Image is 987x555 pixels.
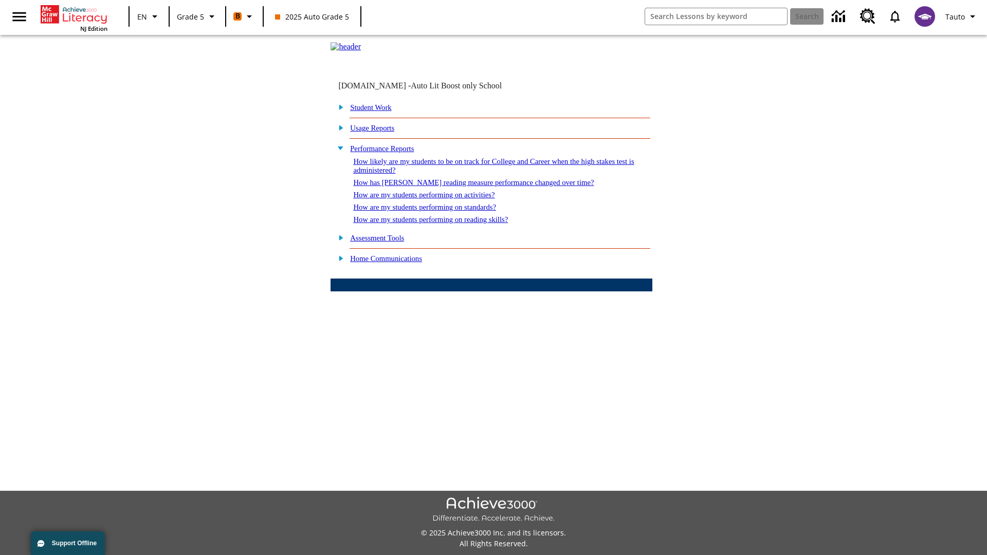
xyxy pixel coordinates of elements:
[350,103,391,112] a: Student Work
[333,102,344,112] img: plus.gif
[333,233,344,242] img: plus.gif
[331,42,361,51] img: header
[177,11,204,22] span: Grade 5
[333,143,344,153] img: minus.gif
[80,25,107,32] span: NJ Edition
[350,254,422,263] a: Home Communications
[52,540,97,547] span: Support Offline
[4,2,34,32] button: Open side menu
[31,531,105,555] button: Support Offline
[353,157,634,174] a: How likely are my students to be on track for College and Career when the high stakes test is adm...
[338,81,527,90] td: [DOMAIN_NAME] -
[41,3,107,32] div: Home
[333,253,344,263] img: plus.gif
[645,8,787,25] input: search field
[854,3,882,30] a: Resource Center, Will open in new tab
[353,215,508,224] a: How are my students performing on reading skills?
[133,7,166,26] button: Language: EN, Select a language
[941,7,983,26] button: Profile/Settings
[275,11,349,22] span: 2025 Auto Grade 5
[353,203,496,211] a: How are my students performing on standards?
[353,191,495,199] a: How are my students performing on activities?
[350,234,404,242] a: Assessment Tools
[235,10,240,23] span: B
[353,178,594,187] a: How has [PERSON_NAME] reading measure performance changed over time?
[229,7,260,26] button: Boost Class color is orange. Change class color
[333,123,344,132] img: plus.gif
[137,11,147,22] span: EN
[908,3,941,30] button: Select a new avatar
[945,11,965,22] span: Tauto
[882,3,908,30] a: Notifications
[432,497,555,523] img: Achieve3000 Differentiate Accelerate Achieve
[350,124,394,132] a: Usage Reports
[411,81,502,90] nobr: Auto Lit Boost only School
[173,7,222,26] button: Grade: Grade 5, Select a grade
[826,3,854,31] a: Data Center
[350,144,414,153] a: Performance Reports
[915,6,935,27] img: avatar image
